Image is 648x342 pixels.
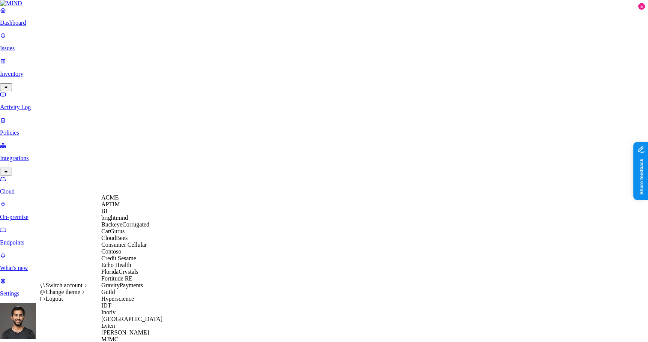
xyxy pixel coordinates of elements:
[101,262,131,268] span: Echo Health
[46,282,83,288] span: Switch account
[101,214,128,221] span: brightmind
[101,221,149,228] span: BuckeyeCorrugated
[101,255,136,261] span: Credit Sesame
[101,322,115,329] span: Lyten
[101,309,116,315] span: Inotiv
[101,329,149,336] span: [PERSON_NAME]
[101,228,125,234] span: CarGurus
[46,289,80,295] span: Change theme
[40,295,89,302] div: Logout
[101,289,115,295] span: Guild
[101,201,120,207] span: APTIM
[101,282,143,288] span: GravityPayments
[101,241,147,248] span: Consumer Cellular
[101,235,128,241] span: CloudBees
[101,316,162,322] span: [GEOGRAPHIC_DATA]
[101,268,138,275] span: FloridaCrystals
[101,208,107,214] span: BI
[101,295,134,302] span: Hyperscience
[101,248,121,255] span: Contoso
[101,194,119,201] span: ACME
[101,275,132,282] span: Fortitude RE
[101,302,111,309] span: IDT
